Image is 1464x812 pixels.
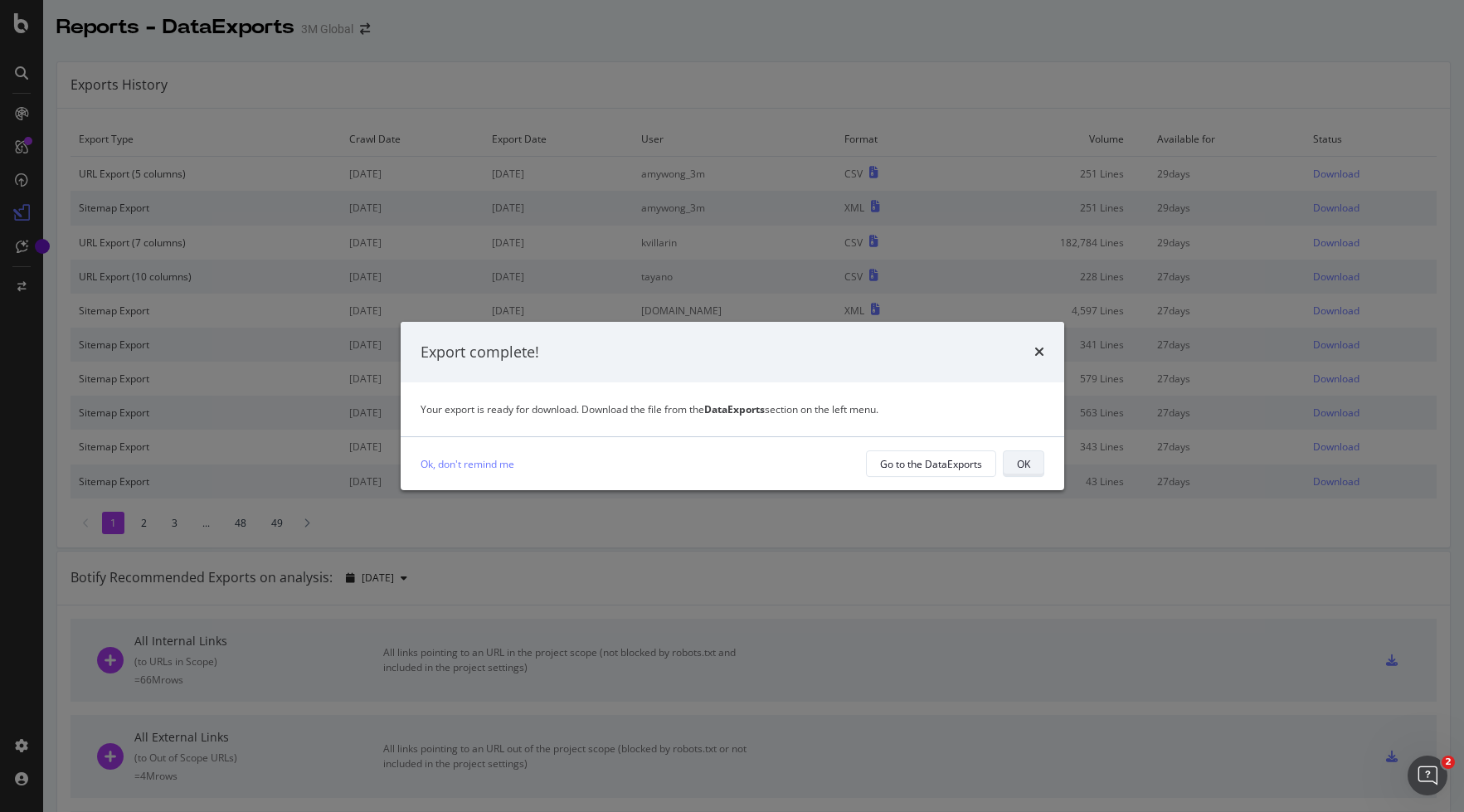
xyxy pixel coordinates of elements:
[421,402,1044,416] div: Your export is ready for download. Download the file from the
[1408,756,1447,795] iframe: Intercom live chat
[421,455,514,473] a: Ok, don't remind me
[704,402,765,416] strong: DataExports
[880,457,982,471] div: Go to the DataExports
[421,342,539,363] div: Export complete!
[401,322,1064,491] div: modal
[1442,756,1455,769] span: 2
[704,402,878,416] span: section on the left menu.
[1034,342,1044,363] div: times
[866,450,996,477] button: Go to the DataExports
[1017,457,1030,471] div: OK
[1003,450,1044,477] button: OK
